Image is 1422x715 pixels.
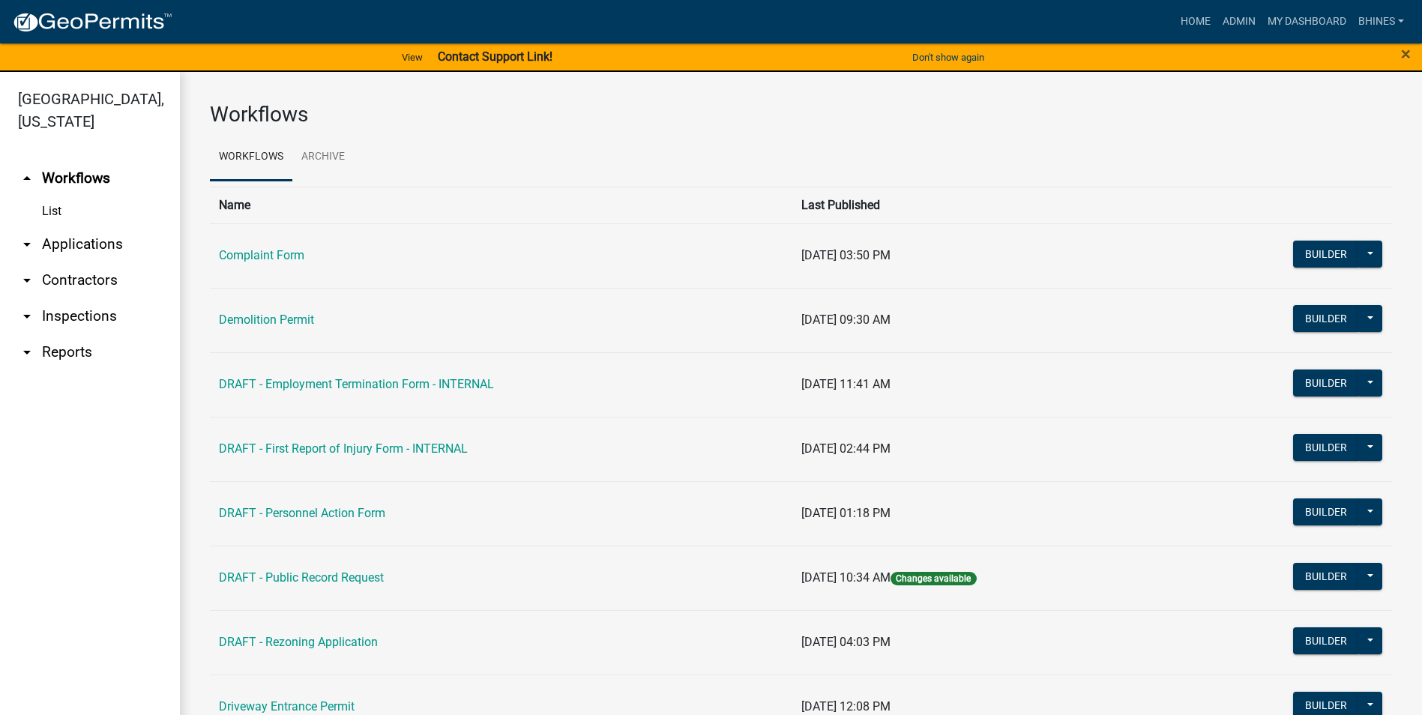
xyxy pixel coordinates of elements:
[801,441,891,456] span: [DATE] 02:44 PM
[801,506,891,520] span: [DATE] 01:18 PM
[801,699,891,714] span: [DATE] 12:08 PM
[1293,434,1359,461] button: Builder
[396,45,429,70] a: View
[219,699,355,714] a: Driveway Entrance Permit
[891,572,976,585] span: Changes available
[210,133,292,181] a: Workflows
[219,441,468,456] a: DRAFT - First Report of Injury Form - INTERNAL
[438,49,552,64] strong: Contact Support Link!
[801,313,891,327] span: [DATE] 09:30 AM
[1401,45,1411,63] button: Close
[1293,369,1359,396] button: Builder
[210,187,792,223] th: Name
[1293,498,1359,525] button: Builder
[1293,305,1359,332] button: Builder
[18,235,36,253] i: arrow_drop_down
[219,248,304,262] a: Complaint Form
[1352,7,1410,36] a: bhines
[210,102,1392,127] h3: Workflows
[219,570,384,585] a: DRAFT - Public Record Request
[18,343,36,361] i: arrow_drop_down
[18,271,36,289] i: arrow_drop_down
[801,248,891,262] span: [DATE] 03:50 PM
[1293,241,1359,268] button: Builder
[219,313,314,327] a: Demolition Permit
[801,377,891,391] span: [DATE] 11:41 AM
[18,307,36,325] i: arrow_drop_down
[1293,627,1359,654] button: Builder
[801,635,891,649] span: [DATE] 04:03 PM
[906,45,990,70] button: Don't show again
[1175,7,1217,36] a: Home
[219,377,494,391] a: DRAFT - Employment Termination Form - INTERNAL
[1262,7,1352,36] a: My Dashboard
[18,169,36,187] i: arrow_drop_up
[219,506,385,520] a: DRAFT - Personnel Action Form
[1217,7,1262,36] a: Admin
[219,635,378,649] a: DRAFT - Rezoning Application
[1293,563,1359,590] button: Builder
[292,133,354,181] a: Archive
[1401,43,1411,64] span: ×
[801,570,891,585] span: [DATE] 10:34 AM
[792,187,1176,223] th: Last Published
